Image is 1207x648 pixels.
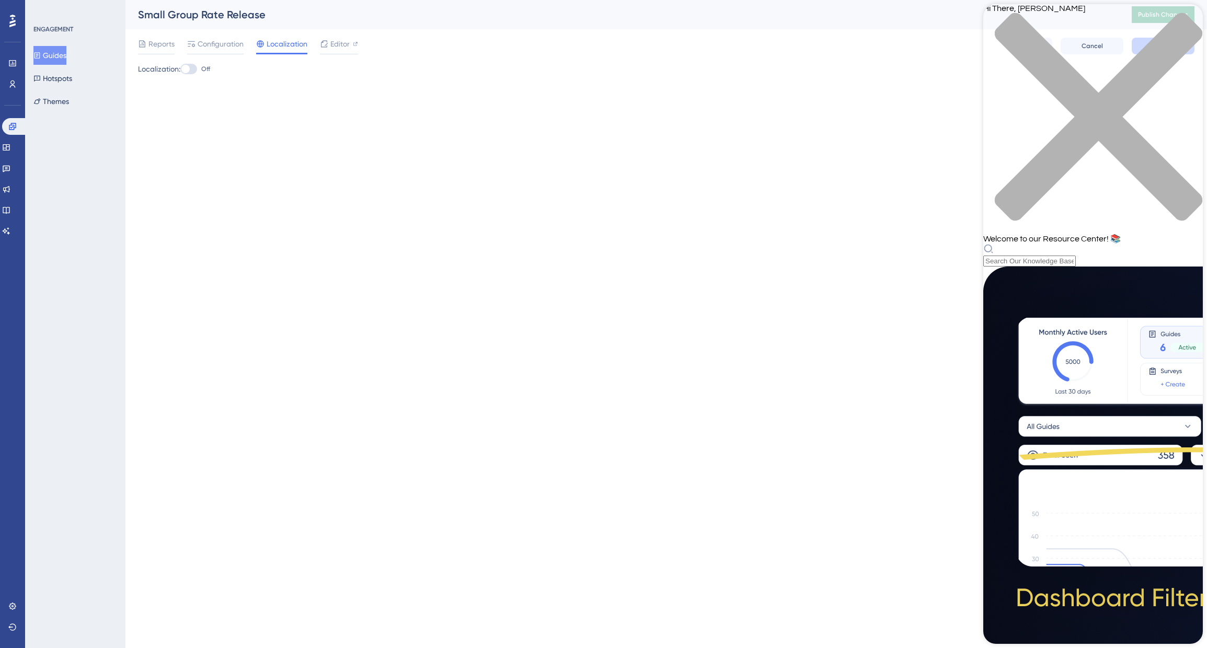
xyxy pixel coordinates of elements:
div: Small Group Rate Release [138,7,1106,22]
div: 4 [73,5,76,14]
button: Hotspots [33,69,72,88]
span: Need Help? [25,3,65,15]
span: Editor [330,38,350,50]
span: Off [201,65,210,73]
span: Reports [148,38,175,50]
div: ENGAGEMENT [33,25,73,33]
button: Guides [33,46,66,65]
div: Localization: [138,63,1194,75]
span: Configuration [198,38,244,50]
button: Themes [33,92,69,111]
img: launcher-image-alternative-text [3,6,22,25]
span: Localization [267,38,307,50]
